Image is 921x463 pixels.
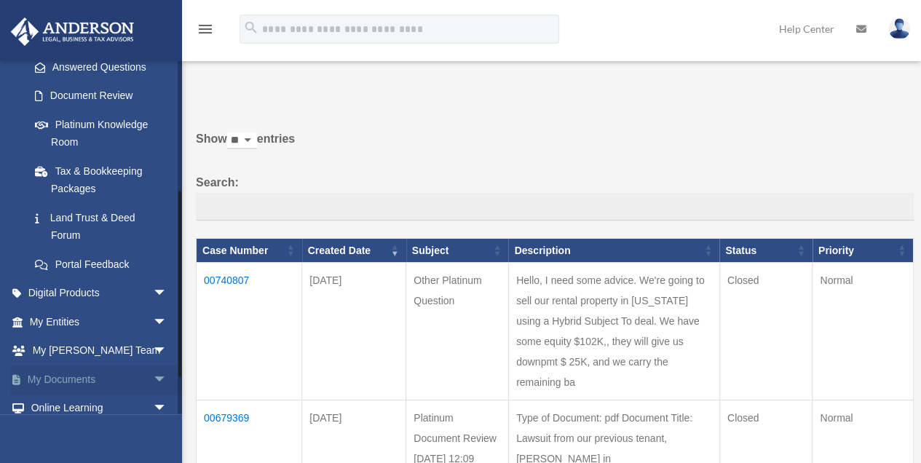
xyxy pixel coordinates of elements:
[153,394,182,424] span: arrow_drop_down
[10,307,189,336] a: My Entitiesarrow_drop_down
[243,20,259,36] i: search
[20,203,182,250] a: Land Trust & Deed Forum
[10,279,189,308] a: Digital Productsarrow_drop_down
[20,82,182,111] a: Document Review
[302,263,406,400] td: [DATE]
[196,173,914,221] label: Search:
[508,238,719,263] th: Description: activate to sort column ascending
[813,238,914,263] th: Priority: activate to sort column ascending
[20,250,182,279] a: Portal Feedback
[196,193,914,221] input: Search:
[153,336,182,366] span: arrow_drop_down
[20,110,182,157] a: Platinum Knowledge Room
[227,132,257,149] select: Showentries
[406,263,509,400] td: Other Platinum Question
[719,238,813,263] th: Status: activate to sort column ascending
[813,263,914,400] td: Normal
[197,238,302,263] th: Case Number: activate to sort column ascending
[7,17,138,46] img: Anderson Advisors Platinum Portal
[153,307,182,337] span: arrow_drop_down
[302,238,406,263] th: Created Date: activate to sort column ascending
[153,279,182,309] span: arrow_drop_down
[10,365,189,394] a: My Documentsarrow_drop_down
[888,18,910,39] img: User Pic
[20,52,175,82] a: Answered Questions
[719,263,813,400] td: Closed
[153,365,182,395] span: arrow_drop_down
[197,263,302,400] td: 00740807
[197,20,214,38] i: menu
[10,394,189,423] a: Online Learningarrow_drop_down
[406,238,509,263] th: Subject: activate to sort column ascending
[508,263,719,400] td: Hello, I need some advice. We're going to sell our rental property in [US_STATE] using a Hybrid S...
[197,25,214,38] a: menu
[10,336,189,365] a: My [PERSON_NAME] Teamarrow_drop_down
[20,157,182,203] a: Tax & Bookkeeping Packages
[196,129,914,164] label: Show entries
